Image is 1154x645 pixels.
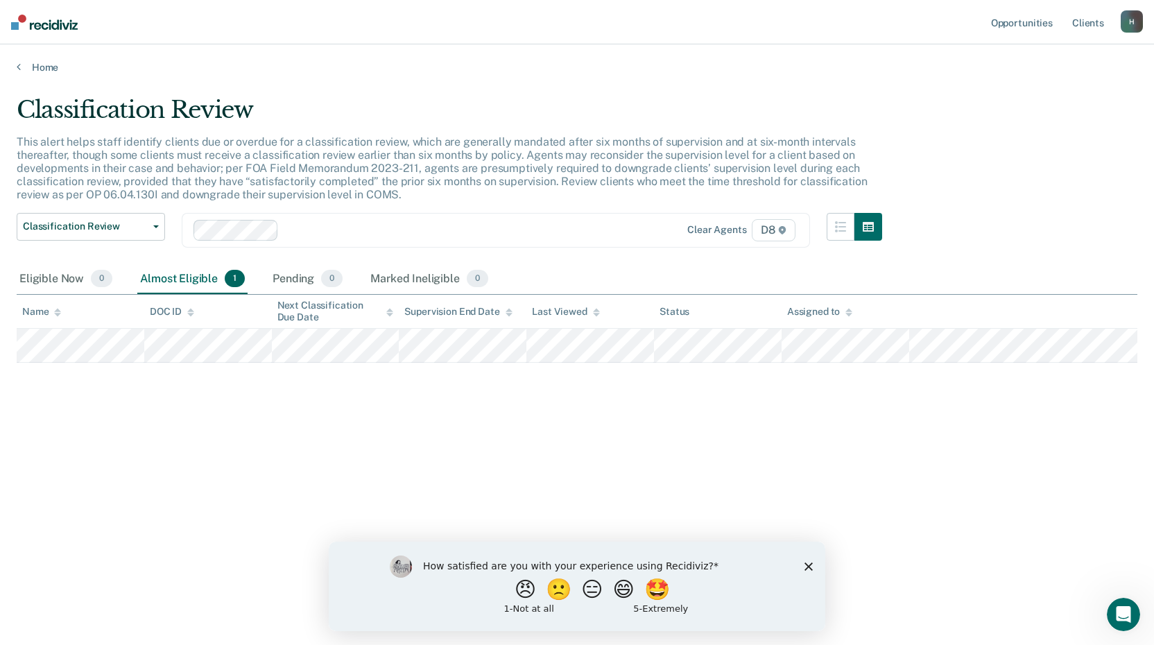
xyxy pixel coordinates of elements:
div: DOC ID [150,306,194,318]
img: Recidiviz [11,15,78,30]
div: Eligible Now0 [17,264,115,295]
div: Pending0 [270,264,345,295]
a: Home [17,61,1137,74]
span: 0 [321,270,343,288]
div: Supervision End Date [404,306,512,318]
div: Last Viewed [532,306,599,318]
div: Status [660,306,689,318]
span: Classification Review [23,221,148,232]
span: D8 [752,219,795,241]
iframe: Intercom live chat [1107,598,1140,631]
div: Clear agents [687,224,746,236]
div: Almost Eligible1 [137,264,248,295]
div: Assigned to [787,306,852,318]
span: 1 [225,270,245,288]
span: 0 [91,270,112,288]
div: Name [22,306,61,318]
button: H [1121,10,1143,33]
div: Marked Ineligible0 [368,264,491,295]
button: Classification Review [17,213,165,241]
div: Next Classification Due Date [277,300,394,323]
iframe: Survey by Kim from Recidiviz [329,542,825,631]
p: This alert helps staff identify clients due or overdue for a classification review, which are gen... [17,135,867,202]
div: Classification Review [17,96,882,135]
span: 0 [467,270,488,288]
